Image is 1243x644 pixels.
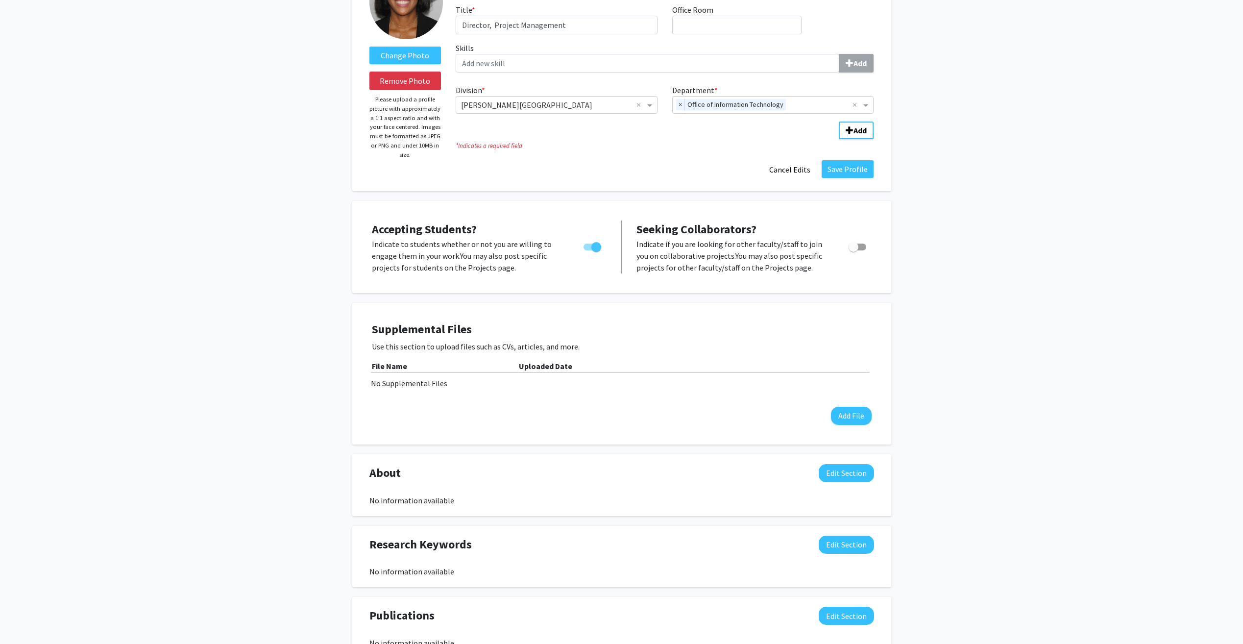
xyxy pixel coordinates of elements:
[369,72,441,90] button: Remove Photo
[819,607,874,625] button: Edit Publications
[839,54,874,73] button: Skills
[672,4,713,16] label: Office Room
[676,99,685,111] span: ×
[853,125,867,135] b: Add
[636,238,830,273] p: Indicate if you are looking for other faculty/staff to join you on collaborative projects. You ma...
[369,495,874,506] div: No information available
[371,377,873,389] div: No Supplemental Files
[853,58,867,68] b: Add
[580,238,607,253] div: Toggle
[819,536,874,554] button: Edit Research Keywords
[845,238,872,253] div: Toggle
[672,96,874,114] ng-select: Department
[456,54,839,73] input: SkillsAdd
[822,160,874,178] button: Save Profile
[839,122,874,139] button: Add Division/Department
[763,160,817,179] button: Cancel Edits
[685,99,786,111] span: Office of Information Technology
[372,361,407,371] b: File Name
[369,95,441,159] p: Please upload a profile picture with approximately a 1:1 aspect ratio and with your face centered...
[456,141,874,150] i: Indicates a required field
[7,600,42,637] iframe: Chat
[369,536,472,553] span: Research Keywords
[372,341,872,352] p: Use this section to upload files such as CVs, articles, and more.
[831,407,872,425] button: Add File
[372,238,565,273] p: Indicate to students whether or not you are willing to engage them in your work. You may also pos...
[372,322,872,337] h4: Supplemental Files
[448,84,665,114] div: Division
[519,361,572,371] b: Uploaded Date
[636,222,756,237] span: Seeking Collaborators?
[665,84,881,114] div: Department
[456,4,475,16] label: Title
[369,566,874,577] div: No information available
[819,464,874,482] button: Edit About
[636,99,645,111] span: Clear all
[456,42,874,73] label: Skills
[369,607,435,624] span: Publications
[456,96,658,114] ng-select: Division
[372,222,477,237] span: Accepting Students?
[369,464,401,482] span: About
[853,99,861,111] span: Clear all
[369,47,441,64] label: ChangeProfile Picture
